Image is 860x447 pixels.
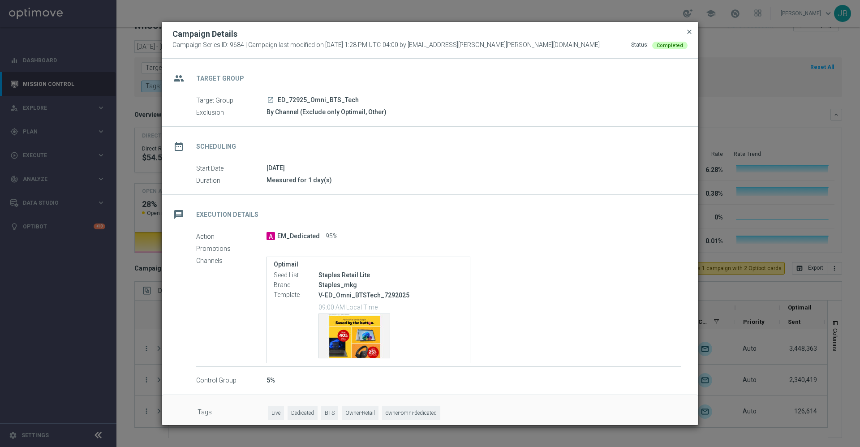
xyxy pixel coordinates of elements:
[274,261,463,268] label: Optimail
[267,232,275,240] span: A
[274,281,318,289] label: Brand
[267,107,681,116] div: By Channel (Exclude only Optimail, Other)
[196,142,236,151] h2: Scheduling
[268,406,284,420] span: Live
[278,96,359,104] span: ED_72925_Omni_BTS_Tech
[171,138,187,155] i: date_range
[652,41,688,48] colored-tag: Completed
[318,280,463,289] div: Staples_mkg
[288,406,318,420] span: Dedicated
[196,108,267,116] label: Exclusion
[196,176,267,185] label: Duration
[274,271,318,279] label: Seed List
[196,96,267,104] label: Target Group
[657,43,683,48] span: Completed
[686,28,693,35] span: close
[267,96,274,103] i: launch
[321,406,338,420] span: BTS
[172,41,600,49] span: Campaign Series ID: 9684 | Campaign last modified on [DATE] 1:28 PM UTC-04:00 by [EMAIL_ADDRESS][...
[196,211,258,219] h2: Execution Details
[277,232,320,241] span: EM_Dedicated
[196,257,267,265] label: Channels
[631,41,649,49] div: Status:
[318,291,463,299] p: V-ED_Omni_BTSTech_7292025
[267,96,275,104] a: launch
[196,74,244,83] h2: Target Group
[342,406,378,420] span: Owner-Retail
[382,406,440,420] span: owner-omni-dedicated
[267,163,681,172] div: [DATE]
[196,377,267,385] label: Control Group
[171,70,187,86] i: group
[267,376,681,385] div: 5%
[196,232,267,241] label: Action
[326,232,338,241] span: 95%
[318,271,463,279] div: Staples Retail Lite
[198,406,268,420] label: Tags
[274,291,318,299] label: Template
[318,302,463,311] p: 09:00 AM Local Time
[172,29,237,39] h2: Campaign Details
[196,164,267,172] label: Start Date
[267,176,681,185] div: Measured for 1 day(s)
[196,245,267,253] label: Promotions
[171,206,187,223] i: message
